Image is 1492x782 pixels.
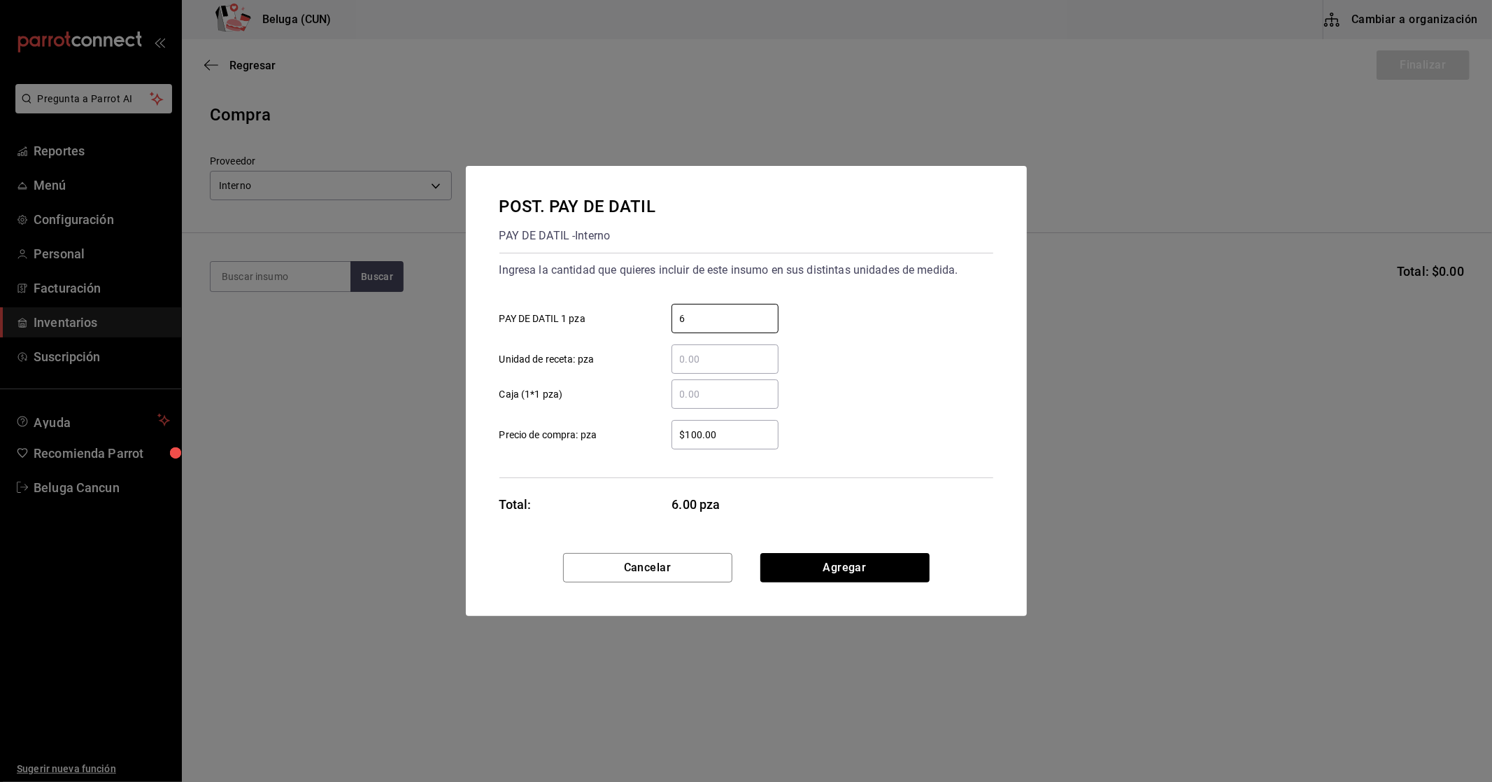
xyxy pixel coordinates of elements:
[499,352,595,367] span: Unidad de receta: pza
[499,312,585,326] span: PAY DE DATIL 1 pza
[499,495,532,514] div: Total:
[672,495,779,514] span: 6.00 pza
[499,259,993,281] div: Ingresa la cantidad que quieres incluir de este insumo en sus distintas unidades de medida.
[760,553,930,582] button: Agregar
[672,310,779,327] input: PAY DE DATIL 1 pza
[499,194,655,219] div: POST. PAY DE DATIL
[499,428,597,442] span: Precio de compra: pza
[563,553,732,582] button: Cancelar
[672,351,779,368] input: Unidad de receta: pza
[672,426,779,443] input: Precio de compra: pza
[499,387,563,402] span: Caja (1*1 pza)
[499,225,655,247] div: PAY DE DATIL - Interno
[672,386,779,403] input: Caja (1*1 pza)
